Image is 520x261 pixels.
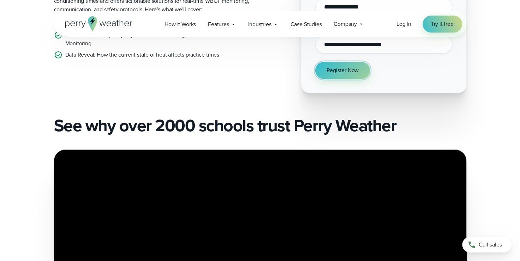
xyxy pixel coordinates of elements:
span: How it Works [165,20,196,29]
span: Industries [248,20,271,29]
h2: See why over 2000 schools trust Perry Weather [54,116,466,135]
span: Features [208,20,229,29]
span: Company [334,20,357,28]
span: Call sales [479,240,502,249]
a: How it Works [159,17,202,31]
p: Data Reveal: How the current state of heat affects practice times [65,51,219,59]
p: How to overcome policy implementation challenges with Automated WBGT Monitoring [65,31,255,48]
a: Log in [396,20,411,28]
span: Case Studies [291,20,322,29]
a: Try it free [423,16,462,33]
span: Register Now [327,66,359,75]
button: Register Now [315,62,370,79]
span: Try it free [431,20,454,28]
a: Case Studies [285,17,328,31]
a: Call sales [462,237,512,253]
